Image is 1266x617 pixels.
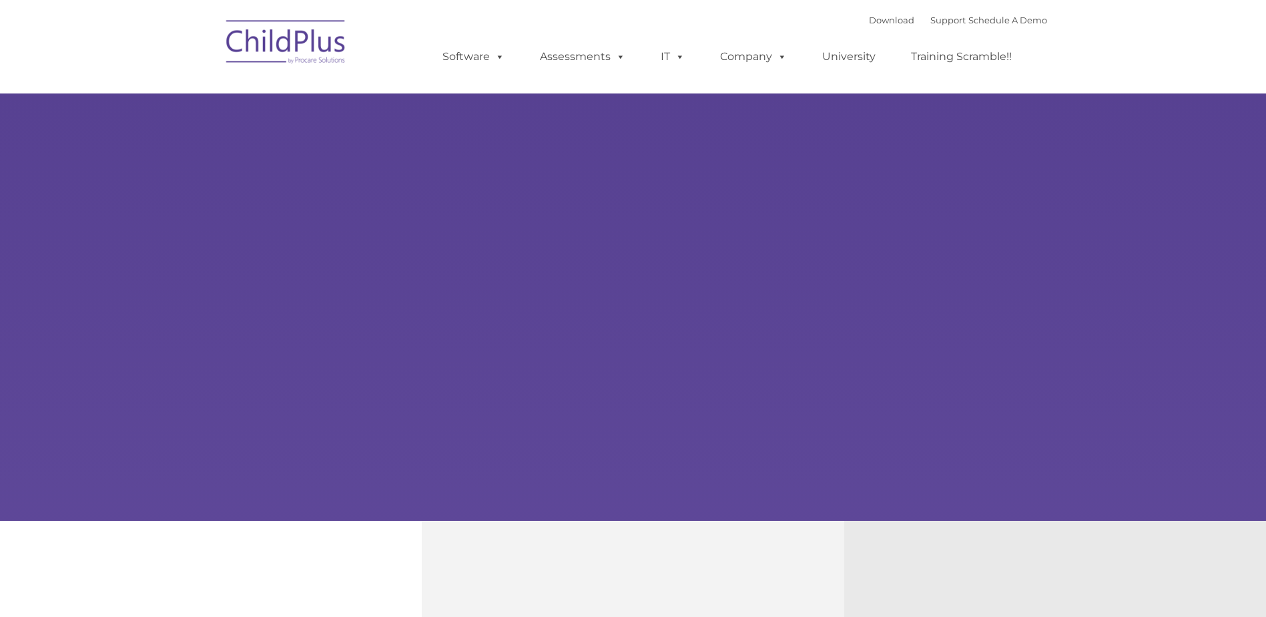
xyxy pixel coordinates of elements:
a: Assessments [527,43,639,70]
font: | [869,15,1047,25]
a: Schedule A Demo [968,15,1047,25]
a: IT [647,43,698,70]
a: Company [707,43,800,70]
img: ChildPlus by Procare Solutions [220,11,353,77]
a: Support [930,15,966,25]
a: Training Scramble!! [898,43,1025,70]
a: Download [869,15,914,25]
a: University [809,43,889,70]
a: Software [429,43,518,70]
